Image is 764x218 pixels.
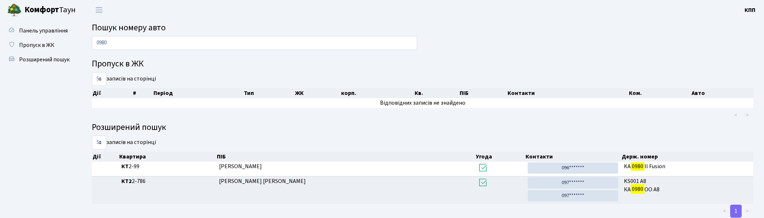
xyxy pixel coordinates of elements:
[19,27,68,35] span: Панель управління
[475,152,525,162] th: Угода
[414,88,459,98] th: Кв.
[92,72,106,86] select: записів на сторінці
[7,3,22,17] img: logo.png
[92,98,753,108] td: Відповідних записів не знайдено
[459,88,507,98] th: ПІБ
[745,6,755,14] a: КПП
[92,36,417,50] input: Пошук
[243,88,294,98] th: Тип
[92,122,753,133] h4: Розширений пошук
[624,177,750,194] span: KS001 A8 КА ОО A8
[121,177,132,185] b: КТ2
[294,88,340,98] th: ЖК
[24,4,76,16] span: Таун
[340,88,414,98] th: корп.
[92,136,156,149] label: записів на сторінці
[90,4,108,16] button: Переключити навігацію
[624,162,750,171] span: KA ll Fusion
[92,136,106,149] select: записів на сторінці
[132,88,153,98] th: #
[19,41,54,49] span: Пропуск в ЖК
[121,177,213,186] span: 2-786
[119,152,216,162] th: Квартира
[4,52,76,67] a: Розширений пошук
[92,72,156,86] label: записів на сторінці
[92,88,132,98] th: Дії
[631,184,644,194] mark: 0980
[121,162,213,171] span: 2-99
[628,88,691,98] th: Ком.
[507,88,628,98] th: Контакти
[631,161,644,171] mark: 0980
[153,88,244,98] th: Період
[19,56,70,64] span: Розширений пошук
[691,88,753,98] th: Авто
[24,4,59,16] b: Комфорт
[92,21,166,34] span: Пошук номеру авто
[219,177,306,185] span: [PERSON_NAME] [PERSON_NAME]
[216,152,475,162] th: ПІБ
[525,152,621,162] th: Контакти
[730,205,742,218] a: 1
[92,152,119,162] th: Дії
[4,23,76,38] a: Панель управління
[121,162,129,170] b: КТ
[219,162,262,170] span: [PERSON_NAME]
[92,59,753,69] h4: Пропуск в ЖК
[4,38,76,52] a: Пропуск в ЖК
[621,152,753,162] th: Держ. номер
